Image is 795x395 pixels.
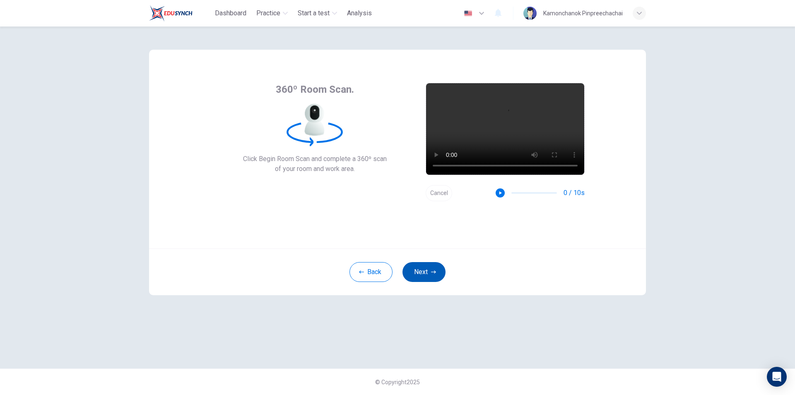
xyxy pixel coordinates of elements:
button: Dashboard [212,6,250,21]
a: Train Test logo [149,5,212,22]
span: Practice [256,8,280,18]
span: 0 / 10s [564,188,585,198]
button: Analysis [344,6,375,21]
span: Start a test [298,8,330,18]
span: © Copyright 2025 [375,379,420,385]
img: en [463,10,473,17]
div: Open Intercom Messenger [767,367,787,387]
span: 360º Room Scan. [276,83,354,96]
button: Cancel [426,185,452,201]
span: Dashboard [215,8,246,18]
img: Train Test logo [149,5,193,22]
button: Practice [253,6,291,21]
button: Next [402,262,446,282]
span: Click Begin Room Scan and complete a 360º scan [243,154,387,164]
button: Start a test [294,6,340,21]
img: Profile picture [523,7,537,20]
span: Analysis [347,8,372,18]
button: Back [349,262,393,282]
div: Kamonchanok Pinpreechachai [543,8,623,18]
span: of your room and work area. [243,164,387,174]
